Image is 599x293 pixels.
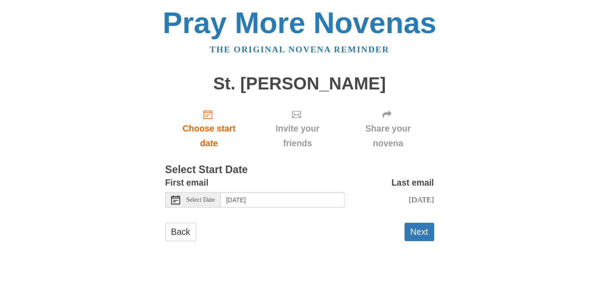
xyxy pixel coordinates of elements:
[392,175,434,190] label: Last email
[262,121,333,151] span: Invite your friends
[165,223,196,241] a: Back
[165,102,253,155] a: Choose start date
[351,121,425,151] span: Share your novena
[253,102,342,155] div: Click "Next" to confirm your start date first.
[405,223,434,241] button: Next
[342,102,434,155] div: Click "Next" to confirm your start date first.
[210,45,389,54] a: The original novena reminder
[174,121,244,151] span: Choose start date
[165,175,209,190] label: First email
[165,164,434,176] h3: Select Start Date
[186,197,215,203] span: Select Date
[163,6,436,39] a: Pray More Novenas
[409,195,434,204] span: [DATE]
[165,74,434,93] h1: St. [PERSON_NAME]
